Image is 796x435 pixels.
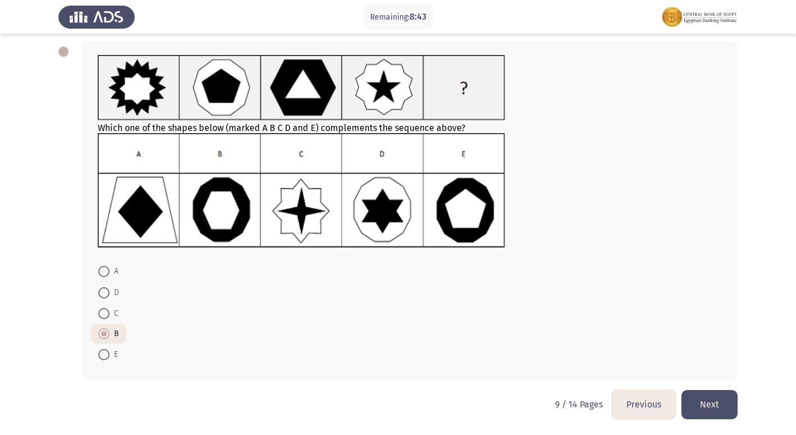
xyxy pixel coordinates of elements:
img: UkFYMDA4NkJfdXBkYXRlZF9DQVRfMjAyMS5wbmcxNjIyMDMzMDM0MDMy.png [98,133,505,248]
button: load next page [681,390,738,419]
img: Assess Talent Management logo [58,1,135,33]
span: C [110,307,119,320]
p: 9 / 14 Pages [555,399,603,410]
button: load previous page [612,390,676,419]
img: UkFYMDA4NkFfQ0FUXzIwMjEucG5nMTYyMjAzMjk5NTY0Mw==.png [98,55,505,120]
span: E [110,348,118,361]
div: Which one of the shapes below (marked A B C D and E) complements the sequence above? [98,55,721,250]
span: D [110,286,119,300]
span: B [110,327,119,341]
span: 8:43 [410,11,426,22]
span: A [110,265,119,278]
p: Remaining: [370,10,426,24]
img: Assessment logo of FOCUS Assessment 3 Modules EN [661,1,738,33]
